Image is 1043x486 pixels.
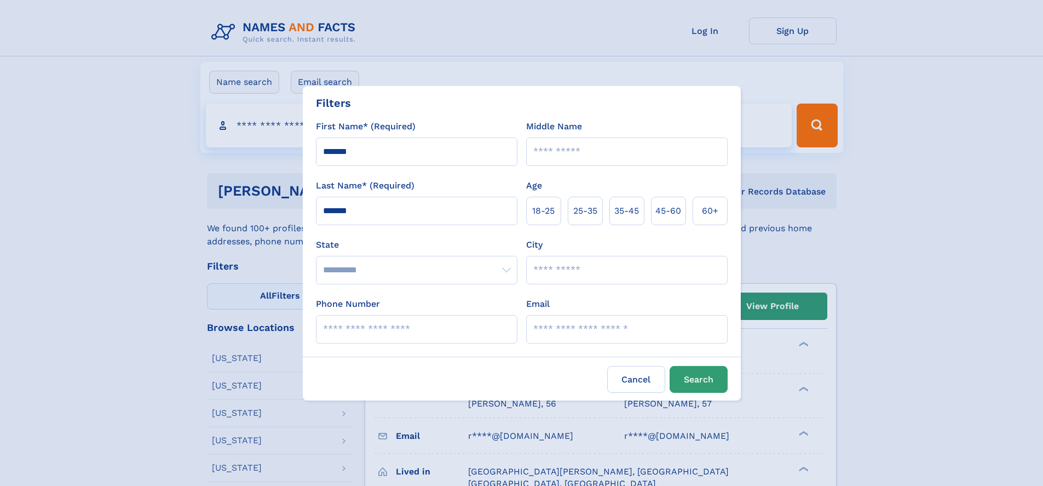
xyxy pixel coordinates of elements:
label: Middle Name [526,120,582,133]
span: 35‑45 [614,204,639,218]
label: City [526,238,543,251]
div: Filters [316,95,351,111]
button: Search [670,366,728,393]
label: Cancel [607,366,665,393]
label: Email [526,298,550,311]
label: Phone Number [316,298,380,311]
span: 45‑60 [655,204,681,218]
span: 18‑25 [532,204,555,218]
label: Age [526,179,542,192]
span: 25‑35 [573,204,597,218]
label: Last Name* (Required) [316,179,414,192]
label: First Name* (Required) [316,120,416,133]
span: 60+ [702,204,718,218]
label: State [316,238,517,251]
